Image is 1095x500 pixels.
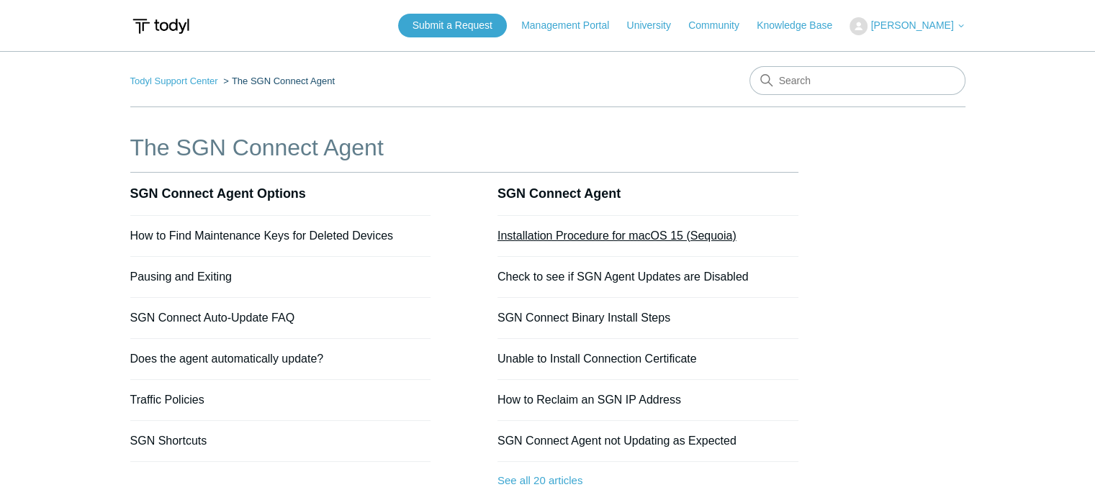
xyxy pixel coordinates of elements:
li: The SGN Connect Agent [220,76,335,86]
a: Management Portal [521,18,623,33]
a: University [626,18,685,33]
a: Does the agent automatically update? [130,353,324,365]
a: SGN Connect Agent not Updating as Expected [497,435,736,447]
input: Search [749,66,965,95]
a: Installation Procedure for macOS 15 (Sequoia) [497,229,736,242]
a: Submit a Request [398,14,507,37]
a: SGN Shortcuts [130,435,207,447]
span: [PERSON_NAME] [870,19,953,31]
button: [PERSON_NAME] [850,17,965,35]
a: SGN Connect Auto-Update FAQ [130,312,295,324]
li: Todyl Support Center [130,76,221,86]
a: SGN Connect Agent [497,186,621,201]
a: How to Reclaim an SGN IP Address [497,394,681,406]
a: SGN Connect Agent Options [130,186,306,201]
a: Check to see if SGN Agent Updates are Disabled [497,271,749,283]
a: Todyl Support Center [130,76,218,86]
a: SGN Connect Binary Install Steps [497,312,670,324]
img: Todyl Support Center Help Center home page [130,13,191,40]
h1: The SGN Connect Agent [130,130,798,165]
a: Community [688,18,754,33]
a: Traffic Policies [130,394,204,406]
a: Knowledge Base [757,18,847,33]
a: See all 20 articles [497,462,798,500]
a: How to Find Maintenance Keys for Deleted Devices [130,229,394,242]
a: Pausing and Exiting [130,271,232,283]
a: Unable to Install Connection Certificate [497,353,697,365]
